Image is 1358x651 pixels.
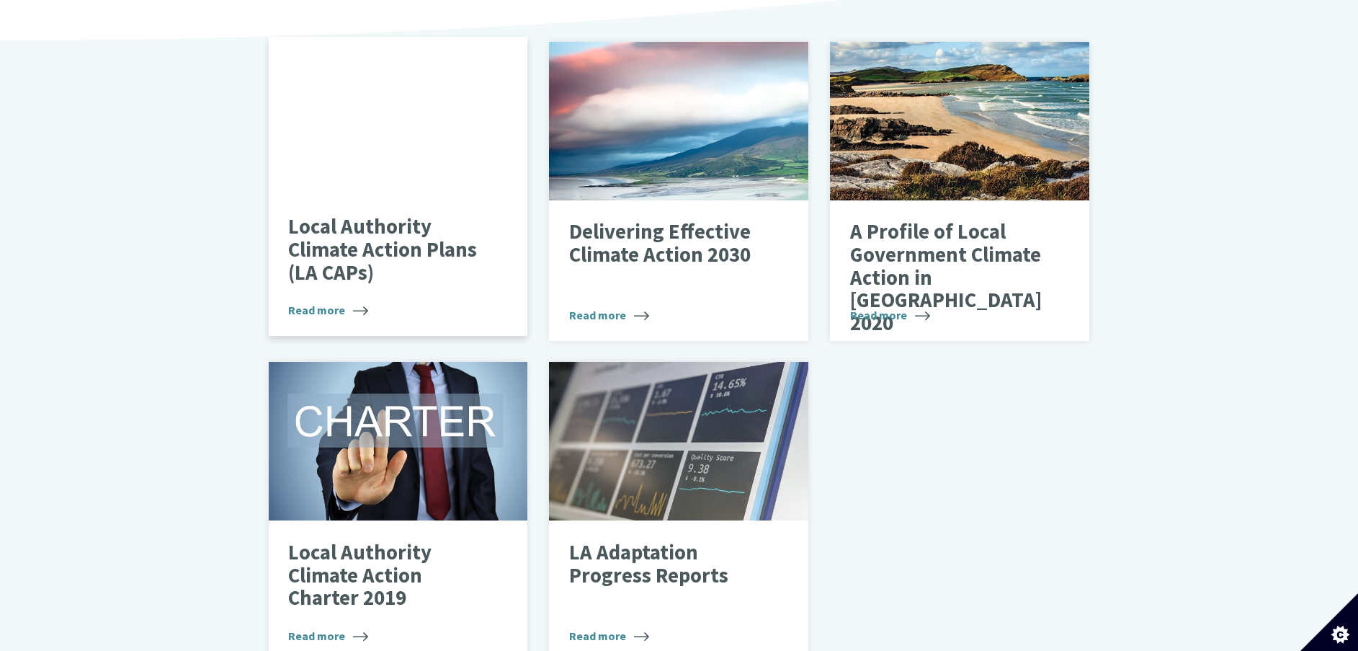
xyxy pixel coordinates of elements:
span: Read more [850,306,930,324]
a: Delivering Effective Climate Action 2030 Read more [549,42,808,342]
span: Read more [288,627,368,645]
p: Local Authority Climate Action Plans (LA CAPs) [288,216,486,284]
a: A Profile of Local Government Climate Action in [GEOGRAPHIC_DATA] 2020 Read more [830,42,1089,342]
span: Read more [288,301,368,319]
span: Read more [569,627,649,645]
p: Local Authority Climate Action Charter 2019 [288,541,486,610]
p: Delivering Effective Climate Action 2030 [569,221,767,266]
button: Set cookie preferences [1300,593,1358,651]
p: A Profile of Local Government Climate Action in [GEOGRAPHIC_DATA] 2020 [850,221,1048,335]
span: Read more [569,306,649,324]
p: LA Adaptation Progress Reports [569,541,767,587]
a: Local Authority Climate Action Plans (LA CAPs) Read more [269,37,528,337]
